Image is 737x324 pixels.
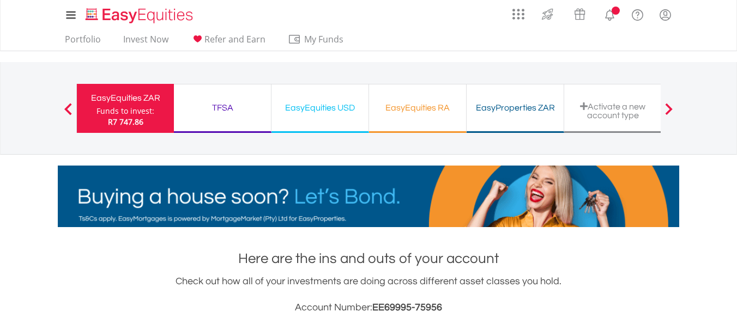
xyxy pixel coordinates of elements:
a: Refer and Earn [186,34,270,51]
a: Vouchers [564,3,596,23]
div: Funds to invest: [96,106,154,117]
span: R7 747.86 [108,117,143,127]
img: thrive-v2.svg [539,5,557,23]
a: Home page [81,3,197,25]
div: EasyEquities ZAR [83,90,167,106]
a: FAQ's and Support [624,3,651,25]
div: EasyProperties ZAR [473,100,557,115]
img: grid-menu-icon.svg [512,8,524,20]
a: Notifications [596,3,624,25]
h1: Here are the ins and outs of your account [58,249,679,268]
div: Activate a new account type [571,102,655,120]
h3: Account Number: [58,300,679,315]
span: My Funds [288,32,359,46]
a: Portfolio [61,34,105,51]
div: Check out how all of your investments are doing across different asset classes you hold. [58,274,679,315]
div: TFSA [180,100,264,115]
a: AppsGrid [505,3,531,20]
img: EasyEquities_Logo.png [83,7,197,25]
div: EasyEquities USD [278,100,362,115]
a: My Profile [651,3,679,27]
div: EasyEquities RA [376,100,460,115]
a: Invest Now [119,34,173,51]
span: EE69995-75956 [372,302,442,313]
img: vouchers-v2.svg [571,5,589,23]
img: EasyMortage Promotion Banner [58,166,679,227]
span: Refer and Earn [204,33,265,45]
